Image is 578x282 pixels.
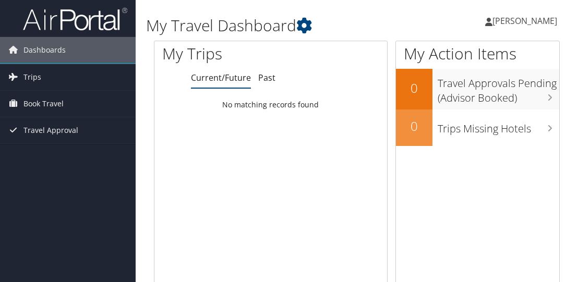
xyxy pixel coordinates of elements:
a: Past [258,72,275,83]
a: [PERSON_NAME] [485,5,568,36]
span: Dashboards [23,37,66,63]
h2: 0 [396,79,432,97]
img: airportal-logo.png [23,7,127,31]
h1: My Travel Dashboard [146,15,427,36]
a: 0Trips Missing Hotels [396,109,559,146]
a: 0Travel Approvals Pending (Advisor Booked) [396,69,559,109]
a: Current/Future [191,72,251,83]
span: Trips [23,64,41,90]
span: Book Travel [23,91,64,117]
h2: 0 [396,117,432,135]
span: Travel Approval [23,117,78,143]
td: No matching records found [154,95,387,114]
h1: My Trips [162,43,282,65]
h3: Travel Approvals Pending (Advisor Booked) [438,71,559,105]
h1: My Action Items [396,43,559,65]
h3: Trips Missing Hotels [438,116,559,136]
span: [PERSON_NAME] [492,15,557,27]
